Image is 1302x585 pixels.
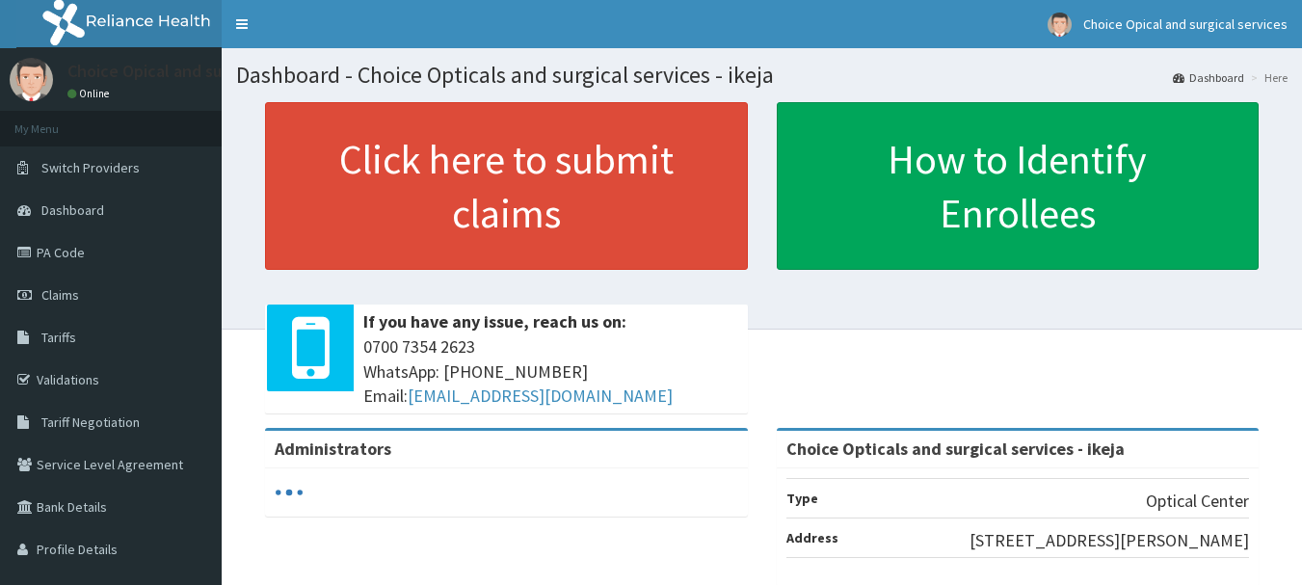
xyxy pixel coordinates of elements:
p: Choice Opical and surgical services [67,63,329,80]
h1: Dashboard - Choice Opticals and surgical services - ikeja [236,63,1288,88]
span: Choice Opical and surgical services [1083,15,1288,33]
svg: audio-loading [275,478,304,507]
b: Address [786,529,838,546]
span: Switch Providers [41,159,140,176]
a: [EMAIL_ADDRESS][DOMAIN_NAME] [408,385,673,407]
span: Dashboard [41,201,104,219]
img: User Image [10,58,53,101]
b: If you have any issue, reach us on: [363,310,626,332]
li: Here [1246,69,1288,86]
p: Optical Center [1146,489,1249,514]
a: Click here to submit claims [265,102,748,270]
a: Dashboard [1173,69,1244,86]
p: [STREET_ADDRESS][PERSON_NAME] [970,528,1249,553]
img: User Image [1048,13,1072,37]
b: Type [786,490,818,507]
span: Tariff Negotiation [41,413,140,431]
a: Online [67,87,114,100]
b: Administrators [275,438,391,460]
strong: Choice Opticals and surgical services - ikeja [786,438,1125,460]
span: 0700 7354 2623 WhatsApp: [PHONE_NUMBER] Email: [363,334,738,409]
span: Claims [41,286,79,304]
span: Tariffs [41,329,76,346]
a: How to Identify Enrollees [777,102,1260,270]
